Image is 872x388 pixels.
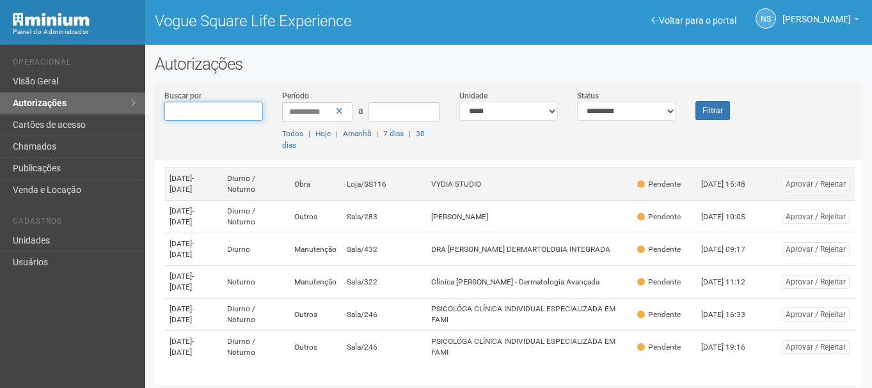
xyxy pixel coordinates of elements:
td: PSICOLÓGA CLÍNICA INDIVIDUAL ESPECIALIZADA EM FAMI [426,331,632,364]
div: Pendente [637,179,681,190]
h2: Autorizações [155,54,862,74]
div: Pendente [637,309,681,320]
span: | [409,129,411,138]
button: Aprovar / Rejeitar [782,307,850,322]
a: Voltar para o portal [651,15,736,26]
a: Amanhã [343,129,371,138]
label: Buscar por [164,90,202,102]
button: Filtrar [695,101,730,120]
a: Todos [282,129,303,138]
div: Painel do Administrador [13,26,136,38]
td: Diurno / Noturno [222,299,289,331]
li: Cadastros [13,217,136,230]
td: Sala/246 [342,331,426,364]
td: [DATE] [164,201,222,233]
td: [DATE] 11:12 [696,266,766,299]
td: Noturno [222,266,289,299]
td: Sala/246 [342,299,426,331]
span: a [358,105,363,116]
td: Diurno [222,233,289,266]
span: | [376,129,378,138]
td: Diurno / Noturno [222,331,289,364]
td: [DATE] [164,299,222,331]
td: DRA [PERSON_NAME] DERMARTOLOGIA INTEGRADA [426,233,632,266]
td: [DATE] 19:16 [696,331,766,364]
td: [DATE] 10:05 [696,201,766,233]
td: [DATE] 09:17 [696,233,766,266]
td: Clínica [PERSON_NAME] - Dermatologia Avançada [426,266,632,299]
td: [DATE] [164,331,222,364]
td: [DATE] [164,266,222,299]
button: Aprovar / Rejeitar [782,210,850,224]
td: [DATE] [164,233,222,266]
a: NS [756,8,776,29]
button: Aprovar / Rejeitar [782,177,850,191]
td: [DATE] 16:33 [696,299,766,331]
div: Pendente [637,244,681,255]
li: Operacional [13,58,136,71]
td: Outros [289,331,342,364]
td: Manutenção [289,266,342,299]
h1: Vogue Square Life Experience [155,13,499,29]
td: Loja/SS116 [342,168,426,201]
label: Unidade [459,90,488,102]
img: Minium [13,13,90,26]
span: | [308,129,310,138]
td: VYDIA STUDIO [426,168,632,201]
td: Obra [289,168,342,201]
a: Hoje [315,129,331,138]
td: Sala/283 [342,201,426,233]
td: [DATE] [164,168,222,201]
div: Pendente [637,342,681,353]
td: Manutenção [289,233,342,266]
div: Pendente [637,212,681,222]
td: [DATE] 15:48 [696,168,766,201]
button: Aprovar / Rejeitar [782,340,850,354]
button: Aprovar / Rejeitar [782,275,850,289]
td: Outros [289,299,342,331]
td: Sala/432 [342,233,426,266]
span: Nicolle Silva [782,2,851,24]
a: [PERSON_NAME] [782,16,859,26]
label: Status [577,90,599,102]
div: Pendente [637,277,681,288]
td: PSICOLÓGA CLÍNICA INDIVIDUAL ESPECIALIZADA EM FAMI [426,299,632,331]
td: Outros [289,201,342,233]
span: | [336,129,338,138]
button: Aprovar / Rejeitar [782,242,850,256]
td: Diurno / Noturno [222,168,289,201]
a: 7 dias [383,129,404,138]
td: Sala/322 [342,266,426,299]
label: Período [282,90,309,102]
td: [PERSON_NAME] [426,201,632,233]
td: Diurno / Noturno [222,201,289,233]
